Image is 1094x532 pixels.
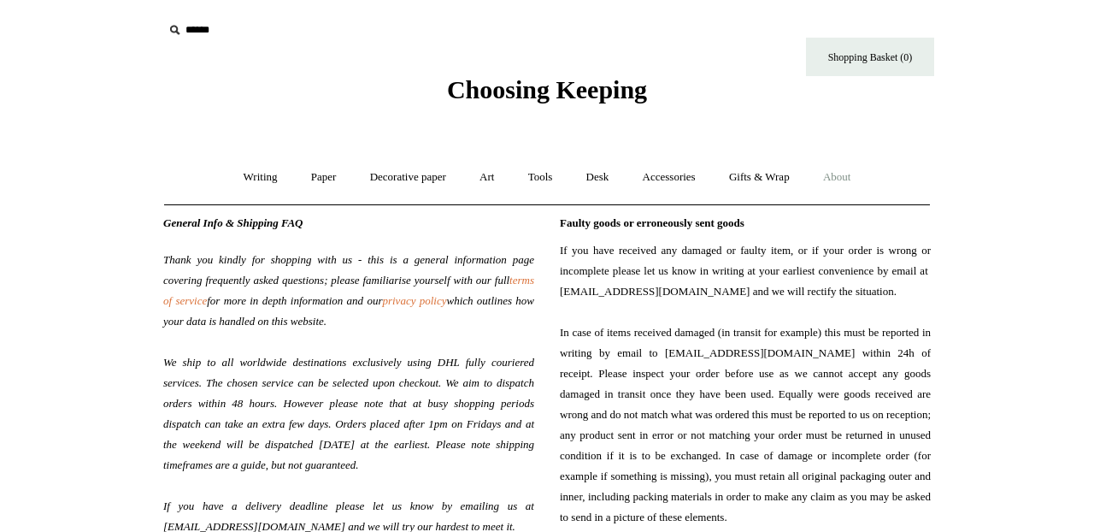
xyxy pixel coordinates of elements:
[513,155,568,200] a: Tools
[627,155,711,200] a: Accessories
[355,155,462,200] a: Decorative paper
[571,155,625,200] a: Desk
[464,155,509,200] a: Art
[382,294,446,307] a: privacy policy
[296,155,352,200] a: Paper
[447,75,647,103] span: Choosing Keeping
[560,240,931,528] span: If you have received any damaged or faulty item, or if your order is wrong or incomplete please l...
[163,253,534,287] span: Thank you kindly for shopping with us - this is a general information page covering frequently as...
[163,216,303,229] span: General Info & Shipping FAQ
[808,155,867,200] a: About
[207,294,382,307] span: for more in depth information and our
[560,216,744,229] span: Faulty goods or erroneously sent goods
[806,38,934,76] a: Shopping Basket (0)
[714,155,805,200] a: Gifts & Wrap
[228,155,293,200] a: Writing
[447,89,647,101] a: Choosing Keeping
